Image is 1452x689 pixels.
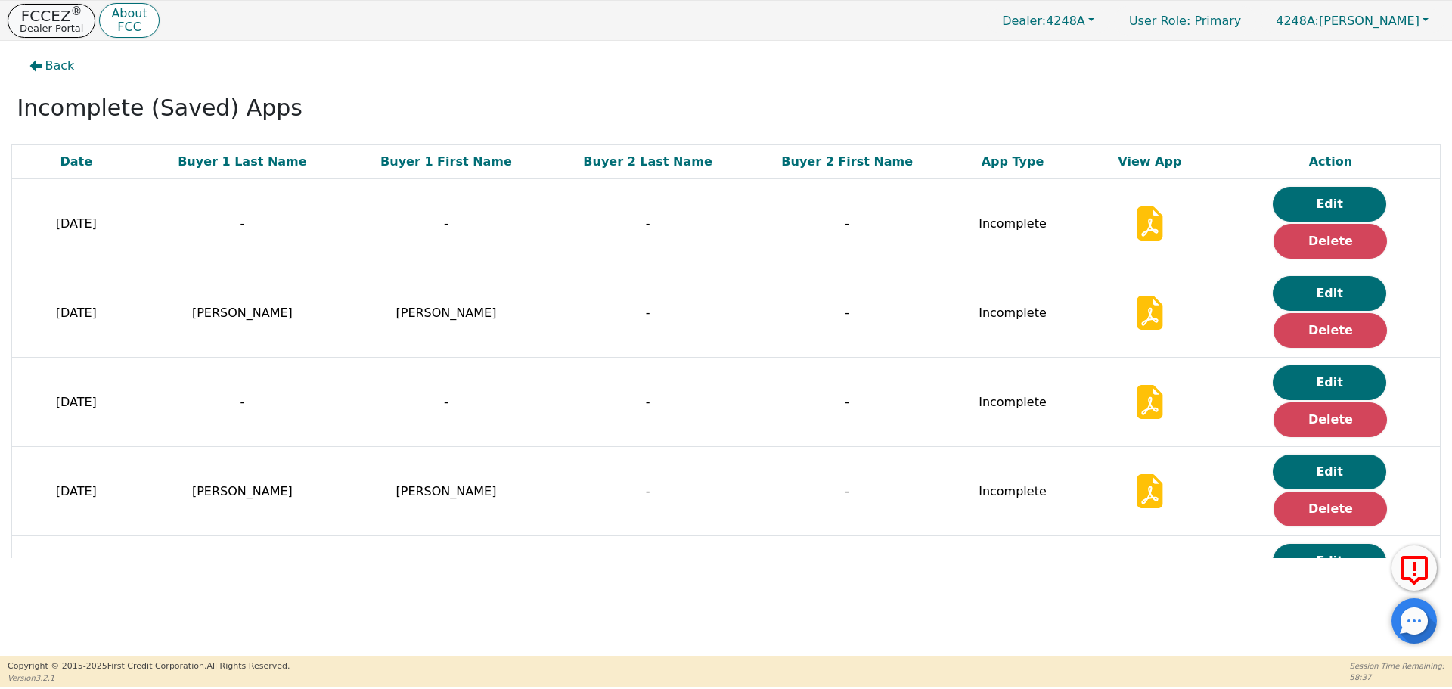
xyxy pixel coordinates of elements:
td: [DATE] [12,268,141,358]
span: 4248A: [1276,14,1319,28]
p: 58:37 [1350,672,1444,683]
span: [PERSON_NAME] [396,484,497,498]
span: - [646,216,650,231]
span: - [845,395,849,409]
button: Report Error to FCC [1391,545,1437,591]
button: FCCEZ®Dealer Portal [8,4,95,38]
span: [PERSON_NAME] [192,306,293,320]
div: Buyer 2 First Name [751,153,943,171]
p: Version 3.2.1 [8,672,290,684]
td: [DATE] [12,358,141,447]
span: Incomplete [979,484,1047,498]
button: Delete [1274,402,1387,437]
button: Delete [1274,492,1387,526]
span: All Rights Reserved. [206,661,290,671]
p: About [111,8,147,20]
a: User Role: Primary [1114,6,1256,36]
span: - [444,395,448,409]
button: Delete [1274,313,1387,348]
span: User Role : [1129,14,1190,28]
button: AboutFCC [99,3,159,39]
span: Incomplete [979,395,1047,409]
td: [DATE] [12,179,141,268]
td: [DATE] [12,536,141,625]
div: Buyer 1 First Name [348,153,544,171]
span: - [240,395,245,409]
td: [DATE] [12,447,141,536]
button: Edit [1273,544,1386,579]
span: - [845,306,849,320]
sup: ® [71,5,82,18]
p: Session Time Remaining: [1350,660,1444,672]
button: Edit [1273,276,1386,311]
span: - [845,216,849,231]
span: - [646,484,650,498]
button: Edit [1273,365,1386,400]
div: View App [1082,153,1218,171]
p: FCC [111,21,147,33]
span: [PERSON_NAME] [396,306,497,320]
div: Buyer 2 Last Name [552,153,744,171]
div: Date [16,153,137,171]
button: 4248A:[PERSON_NAME] [1260,9,1444,33]
span: [PERSON_NAME] [192,484,293,498]
span: - [646,395,650,409]
button: Back [17,48,87,83]
p: FCCEZ [20,8,83,23]
h2: Incomplete (Saved) Apps [17,95,1435,122]
span: Incomplete [979,216,1047,231]
div: Buyer 1 Last Name [144,153,341,171]
div: Action [1225,153,1436,171]
button: Edit [1273,187,1386,222]
span: Back [45,57,75,75]
span: 4248A [1002,14,1085,28]
span: - [444,216,448,231]
div: App Type [951,153,1075,171]
span: - [845,484,849,498]
p: Dealer Portal [20,23,83,33]
p: Copyright © 2015- 2025 First Credit Corporation. [8,660,290,673]
button: Dealer:4248A [986,9,1110,33]
button: Edit [1273,455,1386,489]
span: - [646,306,650,320]
span: Dealer: [1002,14,1046,28]
button: Delete [1274,224,1387,259]
span: [PERSON_NAME] [1276,14,1419,28]
p: Primary [1114,6,1256,36]
span: - [240,216,245,231]
span: Incomplete [979,306,1047,320]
